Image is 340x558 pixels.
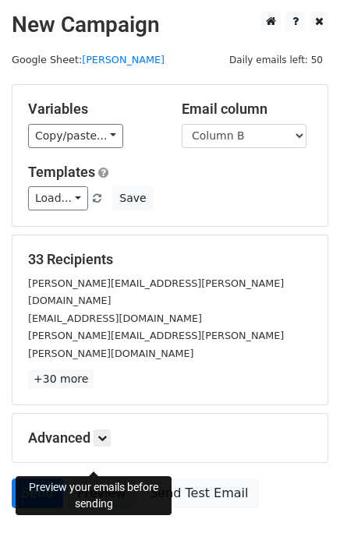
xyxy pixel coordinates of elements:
[28,429,312,447] h5: Advanced
[28,330,284,359] small: [PERSON_NAME][EMAIL_ADDRESS][PERSON_NAME][PERSON_NAME][DOMAIN_NAME]
[12,12,328,38] h2: New Campaign
[28,186,88,210] a: Load...
[262,483,340,558] iframe: Chat Widget
[262,483,340,558] div: Widżet czatu
[182,101,312,118] h5: Email column
[12,54,165,65] small: Google Sheet:
[112,186,153,210] button: Save
[28,251,312,268] h5: 33 Recipients
[28,124,123,148] a: Copy/paste...
[28,313,202,324] small: [EMAIL_ADDRESS][DOMAIN_NAME]
[224,51,328,69] span: Daily emails left: 50
[82,54,165,65] a: [PERSON_NAME]
[140,479,258,508] a: Send Test Email
[28,164,95,180] a: Templates
[28,277,284,307] small: [PERSON_NAME][EMAIL_ADDRESS][PERSON_NAME][DOMAIN_NAME]
[16,476,172,515] div: Preview your emails before sending
[28,369,94,389] a: +30 more
[224,54,328,65] a: Daily emails left: 50
[12,479,63,508] a: Send
[28,101,158,118] h5: Variables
